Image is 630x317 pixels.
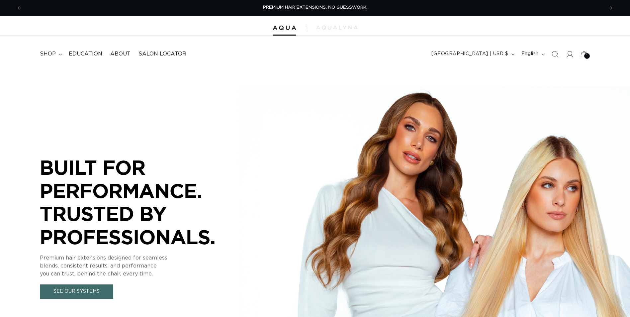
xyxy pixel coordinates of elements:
span: Education [69,51,102,57]
span: About [110,51,131,57]
span: 1 [586,53,588,59]
summary: Search [548,47,562,61]
img: Aqua Hair Extensions [273,26,296,30]
button: Next announcement [604,2,618,14]
a: About [106,47,135,61]
summary: shop [36,47,65,61]
button: [GEOGRAPHIC_DATA] | USD $ [427,48,517,60]
p: BUILT FOR PERFORMANCE. TRUSTED BY PROFESSIONALS. [40,156,239,248]
img: aqualyna.com [316,26,358,30]
p: Premium hair extensions designed for seamless blends, consistent results, and performance you can... [40,254,239,278]
a: Education [65,47,106,61]
a: Salon Locator [135,47,190,61]
button: English [517,48,548,60]
span: [GEOGRAPHIC_DATA] | USD $ [431,51,508,57]
a: See Our Systems [40,284,113,299]
span: shop [40,51,56,57]
span: English [521,51,539,57]
span: PREMIUM HAIR EXTENSIONS. NO GUESSWORK. [263,5,367,10]
button: Previous announcement [12,2,26,14]
span: Salon Locator [138,51,186,57]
